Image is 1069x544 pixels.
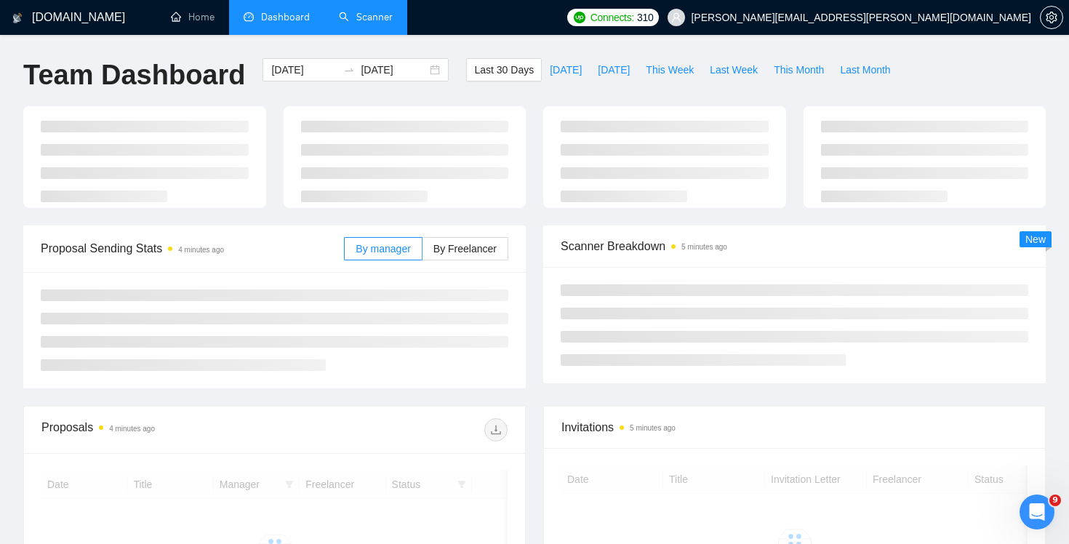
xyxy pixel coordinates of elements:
[630,424,676,432] time: 5 minutes ago
[1025,233,1046,245] span: New
[574,12,585,23] img: upwork-logo.png
[343,64,355,76] span: to
[171,11,215,23] a: homeHome
[244,12,254,22] span: dashboard
[840,62,890,78] span: Last Month
[356,243,410,255] span: By manager
[561,418,1028,436] span: Invitations
[637,9,653,25] span: 310
[561,237,1028,255] span: Scanner Breakdown
[23,58,245,92] h1: Team Dashboard
[774,62,824,78] span: This Month
[1041,12,1062,23] span: setting
[1020,495,1054,529] iframe: Intercom live chat
[361,62,427,78] input: End date
[550,62,582,78] span: [DATE]
[702,58,766,81] button: Last Week
[590,58,638,81] button: [DATE]
[261,11,310,23] span: Dashboard
[474,62,534,78] span: Last 30 Days
[343,64,355,76] span: swap-right
[466,58,542,81] button: Last 30 Days
[12,7,23,30] img: logo
[271,62,337,78] input: Start date
[1049,495,1061,506] span: 9
[646,62,694,78] span: This Week
[542,58,590,81] button: [DATE]
[339,11,393,23] a: searchScanner
[109,425,155,433] time: 4 minutes ago
[41,239,344,257] span: Proposal Sending Stats
[1040,6,1063,29] button: setting
[178,246,224,254] time: 4 minutes ago
[766,58,832,81] button: This Month
[681,243,727,251] time: 5 minutes ago
[1040,12,1063,23] a: setting
[671,12,681,23] span: user
[433,243,497,255] span: By Freelancer
[638,58,702,81] button: This Week
[590,9,634,25] span: Connects:
[598,62,630,78] span: [DATE]
[710,62,758,78] span: Last Week
[832,58,898,81] button: Last Month
[41,418,275,441] div: Proposals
